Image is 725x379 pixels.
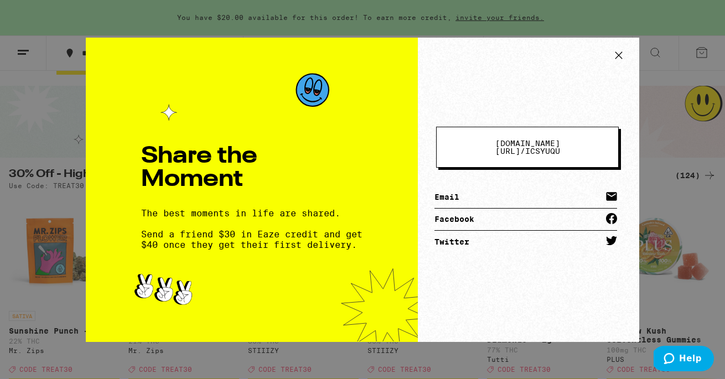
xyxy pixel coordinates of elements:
[434,186,617,209] a: Email
[141,145,362,191] h1: Share the Moment
[654,346,714,373] iframe: Opens a widget where you can find more information
[434,231,617,253] a: Twitter
[141,229,362,250] span: Send a friend $30 in Eaze credit and get $40 once they get their first delivery.
[495,139,560,155] span: [DOMAIN_NAME][URL] /
[141,208,362,250] div: The best moments in life are shared.
[434,209,617,231] a: Facebook
[436,127,619,168] button: [DOMAIN_NAME][URL]/icsyuqu
[481,139,574,155] span: icsyuqu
